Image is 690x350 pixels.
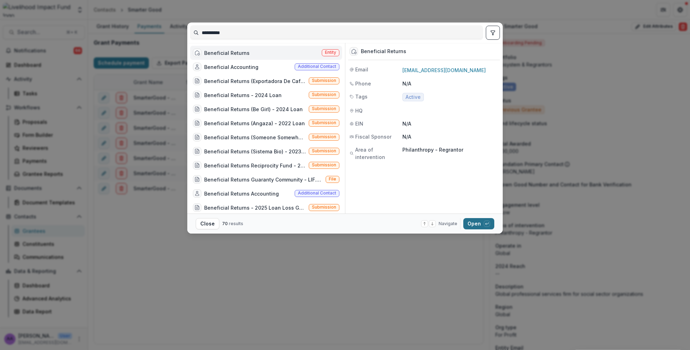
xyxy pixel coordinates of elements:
[355,120,363,127] span: EIN
[204,91,282,99] div: Beneficial Returns - 2024 Loan
[406,94,421,100] span: Active
[312,78,336,83] span: Submission
[204,162,306,169] div: Beneficial Returns Reciprocity Fund - 2024 Loan
[312,148,336,153] span: Submission
[355,133,391,140] span: Fiscal Sponsor
[204,49,250,57] div: Beneficial Returns
[355,93,368,100] span: Tags
[355,80,371,87] span: Phone
[312,205,336,210] span: Submission
[204,77,306,85] div: Beneficial Returns (Exportadora De Café de [GEOGRAPHIC_DATA]) 2024 Loan
[312,92,336,97] span: Submission
[312,134,336,139] span: Submission
[486,26,500,40] button: toggle filters
[355,66,368,73] span: Email
[355,107,363,114] span: HQ
[298,64,336,69] span: Additional contact
[204,190,279,197] div: Beneficial Returns Accounting
[196,218,219,229] button: Close
[325,50,336,55] span: Entity
[439,221,457,227] span: Navigate
[204,120,305,127] div: Beneficial Returns (Angaza) - 2022 Loan
[298,191,336,196] span: Additional contact
[402,67,486,73] a: [EMAIL_ADDRESS][DOMAIN_NAME]
[463,218,494,229] button: Open
[204,63,258,71] div: Beneficial Accounting
[402,146,498,153] p: Philanthropy - Regrantor
[204,204,306,211] div: Beneficial Returns - 2025 Loan Loss Guarantee
[312,120,336,125] span: Submission
[329,177,336,182] span: File
[204,106,303,113] div: Beneficial Returns (Be Girl) - 2024 Loan
[204,148,306,155] div: Beneficial Returns (Sistema Bio) - 2023 Loan
[312,106,336,111] span: Submission
[361,49,406,55] div: Beneficial Returns
[355,146,402,161] span: Area of intervention
[402,133,498,140] p: N/A
[229,221,243,226] span: results
[204,134,306,141] div: Beneficial Returns (Someone Somewhere) - 2023 Loan
[222,221,228,226] span: 70
[204,176,323,183] div: Beneficial Returns Guaranty Community - LIF.docx.pdf
[312,163,336,167] span: Submission
[402,80,498,87] p: N/A
[402,120,498,127] p: N/A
